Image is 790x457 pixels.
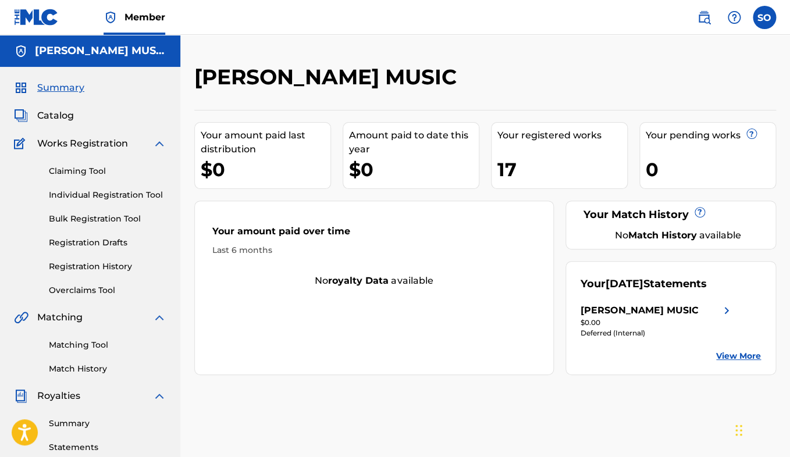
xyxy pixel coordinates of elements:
span: Royalties [37,389,80,403]
span: Catalog [37,109,74,123]
a: CatalogCatalog [14,109,74,123]
div: Deferred (Internal) [581,328,734,338]
img: Accounts [14,44,28,58]
div: [PERSON_NAME] MUSIC [581,304,699,317]
a: Bulk Registration Tool [49,213,166,225]
img: Matching [14,310,29,324]
img: Catalog [14,109,28,123]
span: Member [124,10,165,24]
h5: STEPHANIE OWENS MUSIC [35,44,166,58]
strong: Match History [628,230,697,241]
span: ? [695,208,704,217]
div: Your registered works [497,128,627,142]
img: Top Rightsholder [104,10,118,24]
div: $0 [201,156,330,183]
a: Registration Drafts [49,237,166,249]
div: $0 [349,156,479,183]
a: Matching Tool [49,339,166,351]
span: Works Registration [37,137,128,151]
img: Summary [14,81,28,95]
a: SummarySummary [14,81,84,95]
div: 17 [497,156,627,183]
div: No available [195,274,553,288]
img: search [697,10,711,24]
div: Drag [735,413,742,448]
img: expand [152,389,166,403]
div: Help [723,6,746,29]
div: User Menu [753,6,776,29]
span: ? [747,129,756,138]
div: Amount paid to date this year [349,128,479,156]
span: Matching [37,310,83,324]
a: Registration History [49,260,166,273]
div: Your amount paid over time [212,224,536,244]
div: Last 6 months [212,244,536,256]
h2: [PERSON_NAME] MUSIC [194,64,462,90]
strong: royalty data [328,275,389,286]
div: No available [595,228,761,242]
div: Your Match History [581,207,761,223]
div: Your Statements [581,276,707,292]
span: Summary [37,81,84,95]
div: $0.00 [581,317,734,328]
div: Your amount paid last distribution [201,128,330,156]
img: Royalties [14,389,28,403]
a: Claiming Tool [49,165,166,177]
a: Summary [49,417,166,430]
img: expand [152,310,166,324]
img: MLC Logo [14,9,59,26]
a: Match History [49,363,166,375]
div: Your pending works [646,128,775,142]
img: help [727,10,741,24]
a: Public Search [692,6,716,29]
a: Individual Registration Tool [49,189,166,201]
a: View More [716,350,761,362]
span: [DATE] [606,277,643,290]
div: 0 [646,156,775,183]
img: right chevron icon [720,304,734,317]
a: Overclaims Tool [49,284,166,297]
a: [PERSON_NAME] MUSICright chevron icon$0.00Deferred (Internal) [581,304,734,338]
img: expand [152,137,166,151]
img: Works Registration [14,137,29,151]
iframe: Chat Widget [732,401,790,457]
a: Statements [49,441,166,454]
